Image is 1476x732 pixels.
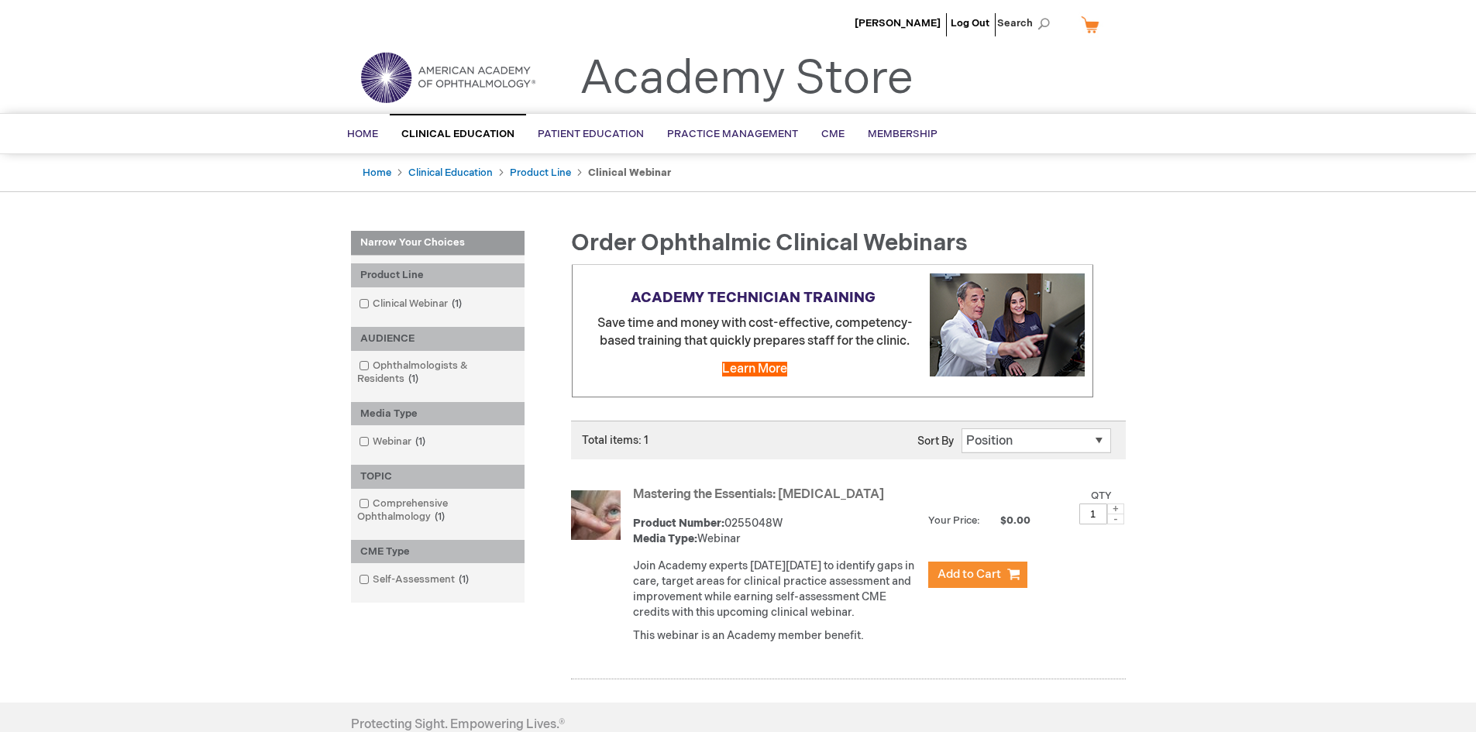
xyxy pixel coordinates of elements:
[951,17,989,29] a: Log Out
[1079,503,1107,524] input: Qty
[448,297,466,310] span: 1
[917,435,954,448] label: Sort By
[855,17,941,29] a: [PERSON_NAME]
[355,297,468,311] a: Clinical Webinar1
[930,273,1085,376] img: Explore cost-effective Academy technician training programs
[582,434,649,447] span: Total items: 1
[571,229,968,257] span: Order Ophthalmic Clinical Webinars
[347,128,378,140] span: Home
[982,514,1033,527] span: $0.00
[351,540,525,564] div: CME Type
[355,572,475,587] a: Self-Assessment1
[667,128,798,140] span: Practice Management
[633,516,920,547] div: 0255048W Webinar
[510,167,571,179] a: Product Line
[633,628,920,644] p: This webinar is an Academy member benefit.
[928,514,980,527] strong: Your Price:
[633,532,697,545] strong: Media Type:
[355,359,521,387] a: Ophthalmologists & Residents1
[588,167,671,179] strong: Clinical Webinar
[821,128,845,140] span: CME
[351,402,525,426] div: Media Type
[938,567,1001,582] span: Add to Cart
[408,167,493,179] a: Clinical Education
[355,435,432,449] a: Webinar1
[401,128,514,140] span: Clinical Education
[404,373,422,385] span: 1
[722,362,787,376] a: Learn More
[351,327,525,351] div: AUDIENCE
[411,435,429,448] span: 1
[997,8,1056,39] span: Search
[633,558,920,620] p: Join Academy experts [DATE][DATE] to identify gaps in care, target areas for clinical practice as...
[571,490,621,540] img: Mastering the Essentials: Oculoplastics
[431,510,449,523] span: 1
[351,718,565,732] h4: Protecting Sight. Empowering Lives.®
[363,167,391,179] a: Home
[631,290,876,306] strong: ACADEMY TECHNICIAN TRAINING
[633,487,884,502] a: Mastering the Essentials: [MEDICAL_DATA]
[355,497,521,524] a: Comprehensive Ophthalmology1
[351,263,525,287] div: Product Line
[580,51,913,107] a: Academy Store
[1091,490,1112,502] label: Qty
[351,465,525,489] div: TOPIC
[351,231,525,256] strong: Narrow Your Choices
[633,517,724,530] strong: Product Number:
[580,315,1085,351] p: Save time and money with cost-effective, competency-based training that quickly prepares staff fo...
[868,128,938,140] span: Membership
[455,573,473,586] span: 1
[928,562,1027,588] button: Add to Cart
[538,128,644,140] span: Patient Education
